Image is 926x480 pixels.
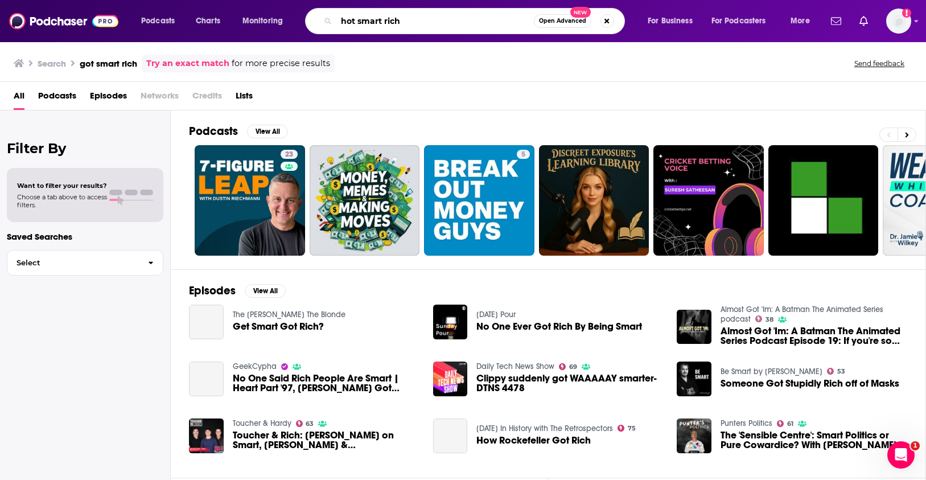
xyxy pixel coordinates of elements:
[192,87,222,110] span: Credits
[38,87,76,110] a: Podcasts
[777,420,793,427] a: 61
[476,374,663,393] a: Clippy suddenly got WAAAAAY smarter- DTNS 4478
[476,322,642,331] a: No One Ever Got Rich By Being Smart
[433,362,468,396] img: Clippy suddenly got WAAAAAY smarter- DTNS 4478
[7,250,163,276] button: Select
[827,368,845,375] a: 53
[336,12,534,30] input: Search podcasts, credits, & more...
[189,284,236,298] h2: Episodes
[141,13,175,29] span: Podcasts
[245,284,286,298] button: View All
[721,326,907,346] a: Almost Got 'Im: A Batman The Animated Series Podcast Episode 19: If you're so smart, why aren't y...
[569,364,577,370] span: 69
[534,14,591,28] button: Open AdvancedNew
[141,87,179,110] span: Networks
[38,58,66,69] h3: Search
[7,259,139,266] span: Select
[755,315,773,322] a: 38
[80,58,137,69] h3: got smart rich
[189,305,224,339] a: Get Smart Got Rich?
[234,12,298,30] button: open menu
[14,87,24,110] a: All
[7,140,163,157] h2: Filter By
[559,363,577,370] a: 69
[791,13,810,29] span: More
[476,436,591,445] a: How Rockefeller Got Rich
[9,10,118,32] img: Podchaser - Follow, Share and Rate Podcasts
[570,7,591,18] span: New
[476,362,554,371] a: Daily Tech News Show
[721,379,899,388] a: Someone Got Stupidly Rich off of Masks
[233,374,419,393] a: No One Said Rich People Are Smart | Heart Part '97, Kendrick Got Some Magneto In Him
[189,419,224,453] img: Toucher & Rich: Danny Ainge on Smart, Baynes, Kyrie & Isaiah (Hour 4)
[236,87,253,110] a: Lists
[902,9,911,18] svg: Add a profile image
[195,145,305,256] a: 23
[677,362,711,396] img: Someone Got Stupidly Rich off of Masks
[677,310,711,344] img: Almost Got 'Im: A Batman The Animated Series Podcast Episode 19: If you're so smart, why aren't y...
[837,369,845,374] span: 53
[721,305,883,324] a: Almost Got 'Im: A Batman The Animated Series podcast
[886,9,911,34] button: Show profile menu
[851,59,908,68] button: Send feedback
[640,12,707,30] button: open menu
[90,87,127,110] a: Episodes
[721,367,822,376] a: Be Smart by Jared Dillian
[296,420,314,427] a: 63
[189,362,224,396] a: No One Said Rich People Are Smart | Heart Part '97, Kendrick Got Some Magneto In Him
[233,362,277,371] a: GeekCypha
[539,18,586,24] span: Open Advanced
[196,13,220,29] span: Charts
[521,149,525,161] span: 5
[189,124,288,138] a: PodcastsView All
[233,430,419,450] a: Toucher & Rich: Danny Ainge on Smart, Baynes, Kyrie & Isaiah (Hour 4)
[721,419,772,428] a: Punters Politics
[476,424,613,433] a: Today In History with The Retrospectors
[433,419,468,453] a: How Rockefeller Got Rich
[17,182,107,190] span: Want to filter your results?
[433,305,468,339] img: No One Ever Got Rich By Being Smart
[424,145,534,256] a: 5
[146,57,229,70] a: Try an exact match
[285,149,293,161] span: 23
[721,430,907,450] span: The 'Sensible Centre': Smart Politics or Pure Cowardice? With [PERSON_NAME]
[677,419,711,453] img: The 'Sensible Centre': Smart Politics or Pure Cowardice? With Richard Denniss
[911,441,920,450] span: 1
[886,9,911,34] span: Logged in as AnthonyLam
[826,11,846,31] a: Show notifications dropdown
[886,9,911,34] img: User Profile
[766,317,773,322] span: 38
[517,150,530,159] a: 5
[189,284,286,298] a: EpisodesView All
[721,430,907,450] a: The 'Sensible Centre': Smart Politics or Pure Cowardice? With Richard Denniss
[618,425,636,432] a: 75
[704,12,783,30] button: open menu
[787,421,793,426] span: 61
[233,310,345,319] a: The Beard The Blonde
[306,421,314,426] span: 63
[783,12,824,30] button: open menu
[648,13,693,29] span: For Business
[316,8,636,34] div: Search podcasts, credits, & more...
[17,193,107,209] span: Choose a tab above to access filters.
[233,322,324,331] a: Get Smart Got Rich?
[247,125,288,138] button: View All
[628,426,636,431] span: 75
